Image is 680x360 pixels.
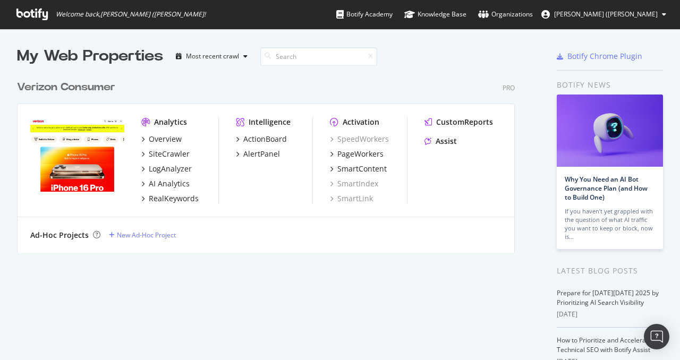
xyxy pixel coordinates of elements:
[424,117,493,127] a: CustomReports
[17,46,163,67] div: My Web Properties
[117,230,176,239] div: New Ad-Hoc Project
[565,175,648,202] a: Why You Need an AI Bot Governance Plan (and How to Build One)
[149,149,190,159] div: SiteCrawler
[260,47,377,66] input: Search
[343,117,379,127] div: Activation
[554,10,658,19] span: Giovanni (Gio) Peguero
[557,265,663,277] div: Latest Blog Posts
[424,136,457,147] a: Assist
[236,134,287,144] a: ActionBoard
[243,134,287,144] div: ActionBoard
[404,9,466,20] div: Knowledge Base
[533,6,675,23] button: [PERSON_NAME] ([PERSON_NAME]
[30,230,89,241] div: Ad-Hoc Projects
[17,67,523,253] div: grid
[149,134,182,144] div: Overview
[557,336,652,354] a: How to Prioritize and Accelerate Technical SEO with Botify Assist
[436,117,493,127] div: CustomReports
[141,193,199,204] a: RealKeywords
[336,9,393,20] div: Botify Academy
[149,193,199,204] div: RealKeywords
[478,9,533,20] div: Organizations
[141,134,182,144] a: Overview
[186,53,239,59] div: Most recent crawl
[109,230,176,239] a: New Ad-Hoc Project
[172,48,252,65] button: Most recent crawl
[243,149,280,159] div: AlertPanel
[567,51,642,62] div: Botify Chrome Plugin
[330,149,384,159] a: PageWorkers
[56,10,206,19] span: Welcome back, [PERSON_NAME] ([PERSON_NAME] !
[565,207,655,241] div: If you haven’t yet grappled with the question of what AI traffic you want to keep or block, now is…
[436,136,457,147] div: Assist
[149,164,192,174] div: LogAnalyzer
[330,193,373,204] a: SmartLink
[330,164,387,174] a: SmartContent
[557,288,659,307] a: Prepare for [DATE][DATE] 2025 by Prioritizing AI Search Visibility
[141,178,190,189] a: AI Analytics
[557,79,663,91] div: Botify news
[644,324,669,349] div: Open Intercom Messenger
[330,134,389,144] a: SpeedWorkers
[337,149,384,159] div: PageWorkers
[30,117,124,192] img: verizon.com
[154,117,187,127] div: Analytics
[503,83,515,92] div: Pro
[149,178,190,189] div: AI Analytics
[557,95,663,167] img: Why You Need an AI Bot Governance Plan (and How to Build One)
[557,51,642,62] a: Botify Chrome Plugin
[249,117,291,127] div: Intelligence
[17,80,115,95] div: Verizon Consumer
[17,80,120,95] a: Verizon Consumer
[337,164,387,174] div: SmartContent
[330,178,378,189] a: SmartIndex
[557,310,663,319] div: [DATE]
[236,149,280,159] a: AlertPanel
[141,149,190,159] a: SiteCrawler
[141,164,192,174] a: LogAnalyzer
